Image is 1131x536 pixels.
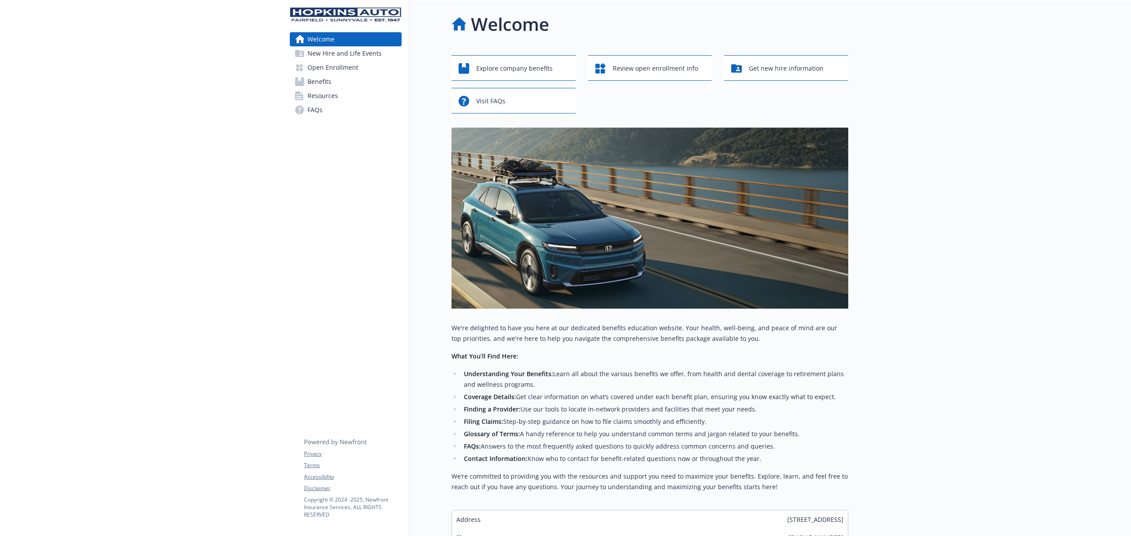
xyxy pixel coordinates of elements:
a: Terms [304,461,401,469]
a: Benefits [290,75,402,89]
span: Review open enrollment info [613,60,698,77]
a: FAQs [290,103,402,117]
span: Visit FAQs [476,93,505,109]
strong: Contact Information: [464,454,528,463]
li: A handy reference to help you understand common terms and jargon related to your benefits. [461,429,848,439]
strong: Coverage Details: [464,393,516,401]
strong: FAQs: [464,442,481,450]
span: Welcome [307,32,334,46]
li: Learn all about the various benefits we offer, from health and dental coverage to retirement plan... [461,369,848,390]
li: Know who to contact for benefit-related questions now or throughout the year. [461,453,848,464]
span: Benefits [307,75,331,89]
a: Privacy [304,450,401,458]
span: New Hire and Life Events [307,46,382,60]
img: overview page banner [452,128,848,309]
a: Resources [290,89,402,103]
strong: Finding a Provider: [464,405,520,413]
button: Get new hire information [724,55,848,81]
a: Welcome [290,32,402,46]
p: We're delighted to have you here at our dedicated benefits education website. Your health, well-b... [452,323,848,344]
span: Address [456,515,481,524]
li: Step-by-step guidance on how to file claims smoothly and efficiently. [461,416,848,427]
a: Open Enrollment [290,60,402,75]
span: Open Enrollment [307,60,358,75]
strong: What You’ll Find Here: [452,352,518,360]
button: Visit FAQs [452,88,576,113]
p: We’re committed to providing you with the resources and support you need to maximize your benefit... [452,471,848,492]
li: Use our tools to locate in-network providers and facilities that meet your needs. [461,404,848,415]
strong: Filing Claims: [464,417,503,426]
button: Review open enrollment info [588,55,712,81]
strong: Understanding Your Benefits: [464,370,553,378]
a: Accessibility [304,473,401,481]
li: Answers to the most frequently asked questions to quickly address common concerns and queries. [461,441,848,452]
span: Get new hire information [749,60,824,77]
span: Explore company benefits [476,60,553,77]
strong: Glossary of Terms: [464,430,520,438]
h1: Welcome [471,11,549,38]
span: Resources [307,89,338,103]
a: New Hire and Life Events [290,46,402,60]
p: Copyright © 2024 - 2025 , Newfront Insurance Services, ALL RIGHTS RESERVED [304,496,401,518]
li: Get clear information on what’s covered under each benefit plan, ensuring you know exactly what t... [461,392,848,402]
span: FAQs [307,103,323,117]
a: Disclaimer [304,484,401,492]
button: Explore company benefits [452,55,576,81]
span: [STREET_ADDRESS] [787,515,843,524]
